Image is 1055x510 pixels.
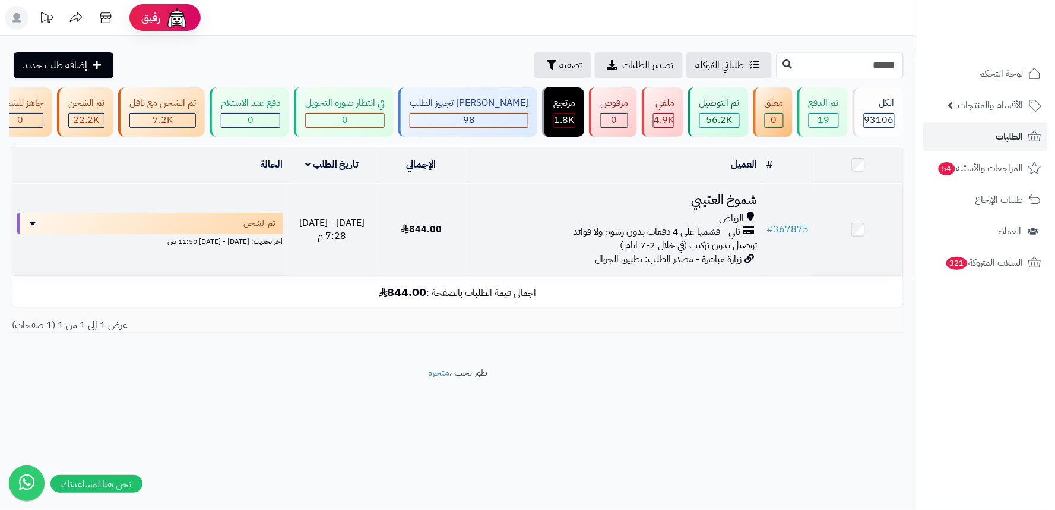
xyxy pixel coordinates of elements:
[699,96,740,110] div: تم التوصيل
[720,212,744,225] span: الرياض
[248,113,254,127] span: 0
[559,58,582,73] span: تصفية
[850,87,906,137] a: الكل93106
[17,234,283,247] div: اخر تحديث: [DATE] - [DATE] 11:50 ص
[55,87,116,137] a: تم الشحن 22.2K
[587,87,639,137] a: مرفوض 0
[292,87,396,137] a: في انتظار صورة التحويل 0
[945,254,1024,271] span: السلات المتروكة
[601,114,628,127] div: 0
[751,87,795,137] a: معلق 0
[980,65,1024,82] span: لوحة التحكم
[767,222,774,237] span: #
[305,96,385,110] div: في انتظار صورة التحويل
[700,114,739,127] div: 56158
[795,87,850,137] a: تم الدفع 19
[540,87,587,137] a: مرتجع 1.8K
[3,319,458,332] div: عرض 1 إلى 1 من 1 (1 صفحات)
[996,128,1024,145] span: الطلبات
[653,96,674,110] div: ملغي
[939,162,955,175] span: 54
[306,114,384,127] div: 0
[595,52,683,78] a: تصدير الطلبات
[923,185,1048,214] a: طلبات الإرجاع
[923,217,1048,245] a: العملاء
[612,113,617,127] span: 0
[153,113,173,127] span: 7.2K
[141,11,160,25] span: رفيق
[864,96,895,110] div: الكل
[428,366,449,380] a: متجرة
[221,114,280,127] div: 0
[165,6,189,30] img: ai-face.png
[410,114,528,127] div: 98
[686,87,751,137] a: تم التوصيل 56.2K
[620,238,758,253] span: توصيل بدون تركيب (في خلال 2-7 ايام )
[116,87,207,137] a: تم الشحن مع ناقل 7.2K
[300,216,365,244] span: [DATE] - [DATE] 7:28 م
[767,222,809,237] a: #367875
[765,96,784,110] div: معلق
[999,223,1022,240] span: العملاء
[129,96,196,110] div: تم الشحن مع ناقل
[244,218,276,229] span: تم الشحن
[555,113,575,127] span: 1.8K
[595,252,742,266] span: زيارة مباشرة - مصدر الطلب: تطبيق الجوال
[18,113,24,127] span: 0
[864,113,894,127] span: 93106
[207,87,292,137] a: دفع عند الاستلام 0
[696,58,744,73] span: طلباتي المُوكلة
[622,58,673,73] span: تصدير الطلبات
[573,225,741,239] span: تابي - قسّمها على 4 دفعات بدون رسوم ولا فوائد
[396,87,540,137] a: [PERSON_NAME] تجهيز الطلب 98
[809,96,839,110] div: تم الدفع
[130,114,195,127] div: 7223
[937,160,1024,177] span: المراجعات والأسئلة
[731,158,758,172] a: العميل
[261,158,283,172] a: الحالة
[923,154,1048,182] a: المراجعات والأسئلة54
[771,113,777,127] span: 0
[553,96,575,110] div: مرتجع
[818,113,830,127] span: 19
[600,96,628,110] div: مرفوض
[401,222,442,237] span: 844.00
[31,6,61,33] a: تحديثات المنصة
[923,248,1048,277] a: السلات المتروكة321
[74,113,100,127] span: 22.2K
[12,276,903,308] td: اجمالي قيمة الطلبات بالصفحة :
[923,122,1048,151] a: الطلبات
[974,30,1044,55] img: logo-2.png
[554,114,575,127] div: 1769
[639,87,686,137] a: ملغي 4.9K
[463,113,475,127] span: 98
[767,158,773,172] a: #
[923,59,1048,88] a: لوحة التحكم
[706,113,733,127] span: 56.2K
[221,96,280,110] div: دفع عند الاستلام
[654,113,674,127] span: 4.9K
[471,193,758,207] h3: شموخ العتيبي
[654,114,674,127] div: 4927
[765,114,783,127] div: 0
[342,113,348,127] span: 0
[975,191,1024,208] span: طلبات الإرجاع
[407,158,436,172] a: الإجمالي
[379,283,427,301] b: 844.00
[809,114,838,127] div: 19
[23,58,87,73] span: إضافة طلب جديد
[68,96,104,110] div: تم الشحن
[958,97,1024,114] span: الأقسام والمنتجات
[946,257,968,270] span: 321
[534,52,591,78] button: تصفية
[69,114,104,127] div: 22238
[410,96,528,110] div: [PERSON_NAME] تجهيز الطلب
[14,52,113,78] a: إضافة طلب جديد
[305,158,359,172] a: تاريخ الطلب
[686,52,772,78] a: طلباتي المُوكلة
